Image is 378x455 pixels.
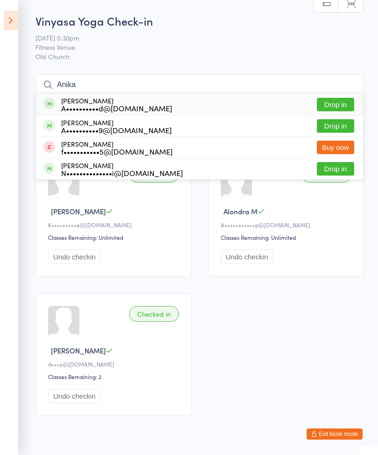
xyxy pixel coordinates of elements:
[129,306,179,322] div: Checked in
[307,428,363,440] button: Exit kiosk mode
[317,162,354,176] button: Drop in
[48,221,182,229] div: K•••••••••e@[DOMAIN_NAME]
[35,42,349,52] span: Fitness Venue
[61,148,173,155] div: f•••••••••••5@[DOMAIN_NAME]
[51,206,106,216] span: [PERSON_NAME]
[35,33,349,42] span: [DATE] 5:30pm
[61,119,172,134] div: [PERSON_NAME]
[221,233,354,241] div: Classes Remaining: Unlimited
[317,141,354,154] button: Buy now
[48,389,101,403] button: Undo checkin
[317,119,354,133] button: Drop in
[35,52,364,61] span: Old Church
[48,360,182,368] div: d•••y@[DOMAIN_NAME]
[51,346,106,355] span: [PERSON_NAME]
[48,250,101,264] button: Undo checkin
[317,98,354,111] button: Drop in
[61,140,173,155] div: [PERSON_NAME]
[61,97,172,112] div: [PERSON_NAME]
[61,104,172,112] div: A••••••••••d@[DOMAIN_NAME]
[221,221,354,229] div: A•••••••••••p@[DOMAIN_NAME]
[61,126,172,134] div: A••••••••••9@[DOMAIN_NAME]
[35,13,364,28] h2: Vinyasa Yoga Check-in
[61,169,183,177] div: N••••••••••••••i@[DOMAIN_NAME]
[224,206,258,216] span: Alondra M
[48,373,182,380] div: Classes Remaining: 2
[221,250,273,264] button: Undo checkin
[48,233,182,241] div: Classes Remaining: Unlimited
[35,74,364,95] input: Search
[61,162,183,177] div: [PERSON_NAME]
